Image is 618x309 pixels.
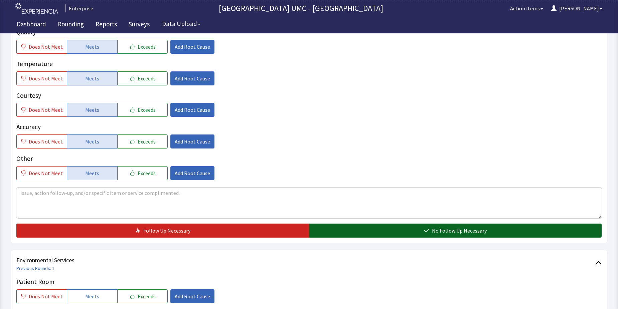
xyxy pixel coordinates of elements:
[138,292,156,300] span: Exceeds
[138,169,156,177] span: Exceeds
[85,106,99,114] span: Meets
[67,289,117,303] button: Meets
[117,40,168,54] button: Exceeds
[16,265,54,271] a: Previous Rounds: 1
[53,17,89,33] a: Rounding
[67,40,117,54] button: Meets
[16,103,67,117] button: Does Not Meet
[96,3,506,14] p: [GEOGRAPHIC_DATA] UMC - [GEOGRAPHIC_DATA]
[138,106,156,114] span: Exceeds
[117,71,168,85] button: Exceeds
[67,134,117,148] button: Meets
[170,166,214,180] button: Add Root Cause
[29,43,63,51] span: Does Not Meet
[29,106,63,114] span: Does Not Meet
[138,43,156,51] span: Exceeds
[175,169,210,177] span: Add Root Cause
[16,289,67,303] button: Does Not Meet
[506,2,547,15] button: Action Items
[170,103,214,117] button: Add Root Cause
[29,292,63,300] span: Does Not Meet
[16,40,67,54] button: Does Not Meet
[175,292,210,300] span: Add Root Cause
[117,289,168,303] button: Exceeds
[175,74,210,82] span: Add Root Cause
[67,71,117,85] button: Meets
[16,122,602,132] p: Accuracy
[65,4,93,12] div: Enterprise
[16,256,595,265] span: Environmental Services
[138,137,156,145] span: Exceeds
[175,43,210,51] span: Add Root Cause
[29,169,63,177] span: Does Not Meet
[29,137,63,145] span: Does Not Meet
[547,2,606,15] button: [PERSON_NAME]
[309,224,602,238] button: No Follow Up Necessary
[16,91,602,100] p: Courtesy
[16,277,602,287] p: Patient Room
[143,227,190,235] span: Follow Up Necessary
[170,40,214,54] button: Add Root Cause
[85,43,99,51] span: Meets
[170,134,214,148] button: Add Root Cause
[85,292,99,300] span: Meets
[158,18,204,30] button: Data Upload
[16,166,67,180] button: Does Not Meet
[175,137,210,145] span: Add Root Cause
[16,134,67,148] button: Does Not Meet
[12,17,51,33] a: Dashboard
[432,227,487,235] span: No Follow Up Necessary
[16,71,67,85] button: Does Not Meet
[85,74,99,82] span: Meets
[117,134,168,148] button: Exceeds
[124,17,155,33] a: Surveys
[175,106,210,114] span: Add Root Cause
[16,224,309,238] button: Follow Up Necessary
[67,166,117,180] button: Meets
[117,166,168,180] button: Exceeds
[16,59,602,69] p: Temperature
[15,3,58,14] img: experiencia_logo.png
[138,74,156,82] span: Exceeds
[85,169,99,177] span: Meets
[16,154,602,164] p: Other
[170,71,214,85] button: Add Root Cause
[67,103,117,117] button: Meets
[91,17,122,33] a: Reports
[85,137,99,145] span: Meets
[170,289,214,303] button: Add Root Cause
[117,103,168,117] button: Exceeds
[29,74,63,82] span: Does Not Meet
